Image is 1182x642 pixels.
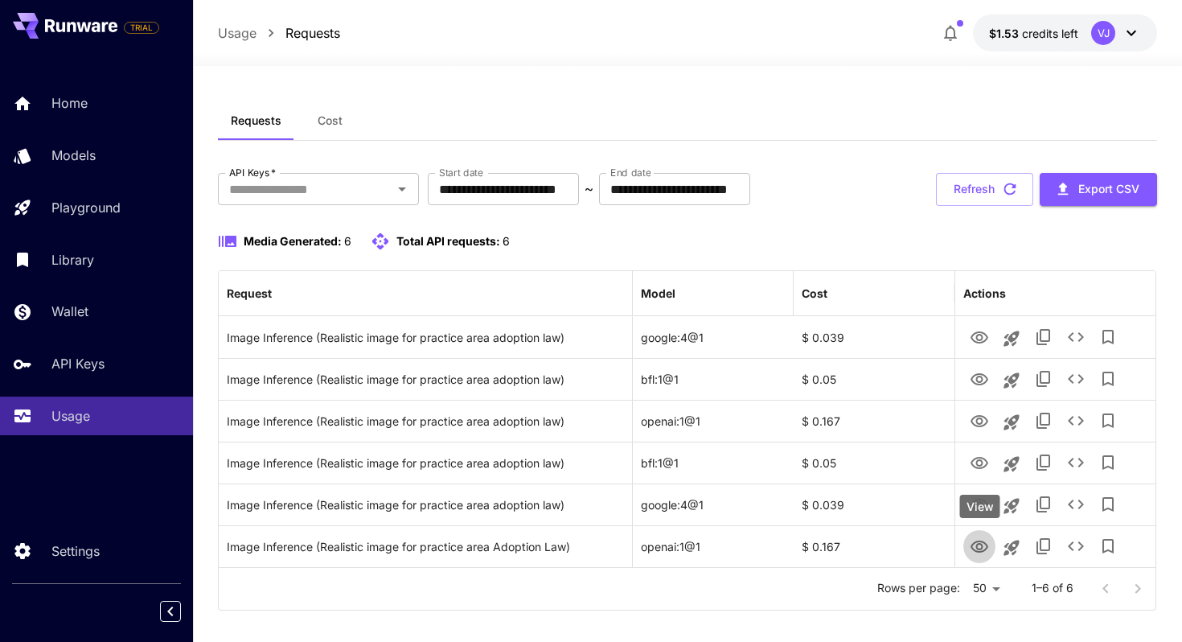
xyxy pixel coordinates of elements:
[973,14,1157,51] button: $1.527VJ
[1028,321,1060,353] button: Copy TaskUUID
[963,320,995,353] button: View
[503,234,510,248] span: 6
[633,442,794,484] div: bfl:1@1
[633,358,794,400] div: bfl:1@1
[633,484,794,525] div: google:4@1
[229,166,276,179] label: API Keys
[1040,173,1157,206] button: Export CSV
[989,27,1022,40] span: $1.53
[439,166,483,179] label: Start date
[794,358,954,400] div: $ 0.05
[989,25,1078,42] div: $1.527
[227,401,624,442] div: Click to copy prompt
[1091,21,1115,45] div: VJ
[227,526,624,567] div: Click to copy prompt
[967,577,1006,600] div: 50
[1092,530,1124,562] button: Add to library
[1060,321,1092,353] button: See details
[218,23,340,43] nav: breadcrumb
[794,400,954,442] div: $ 0.167
[51,250,94,270] p: Library
[995,448,1028,480] button: Launch in playground
[51,541,100,561] p: Settings
[1060,530,1092,562] button: See details
[794,484,954,525] div: $ 0.039
[1060,447,1092,479] button: See details
[963,529,995,562] button: View
[1092,321,1124,353] button: Add to library
[633,316,794,358] div: google:4@1
[995,532,1028,564] button: Launch in playground
[51,146,96,165] p: Models
[51,406,90,426] p: Usage
[995,364,1028,397] button: Launch in playground
[963,404,995,437] button: View
[125,22,158,34] span: TRIAL
[963,488,995,521] button: View
[610,166,651,179] label: End date
[1060,488,1092,521] button: See details
[344,234,351,248] span: 6
[1032,580,1073,596] p: 1–6 of 6
[802,286,827,300] div: Cost
[285,23,340,43] a: Requests
[585,179,593,199] p: ~
[1022,27,1078,40] span: credits left
[995,490,1028,522] button: Launch in playground
[995,323,1028,355] button: Launch in playground
[963,446,995,479] button: View
[227,286,272,300] div: Request
[1060,405,1092,437] button: See details
[227,484,624,525] div: Click to copy prompt
[963,286,1006,300] div: Actions
[231,113,281,128] span: Requests
[1092,447,1124,479] button: Add to library
[794,316,954,358] div: $ 0.039
[227,442,624,484] div: Click to copy prompt
[318,113,343,128] span: Cost
[794,442,954,484] div: $ 0.05
[936,173,1033,206] button: Refresh
[227,359,624,400] div: Click to copy prompt
[172,597,193,626] div: Collapse sidebar
[51,302,88,321] p: Wallet
[633,400,794,442] div: openai:1@1
[960,495,1000,518] div: View
[877,580,960,596] p: Rows per page:
[1092,488,1124,521] button: Add to library
[995,406,1028,438] button: Launch in playground
[963,362,995,395] button: View
[1028,488,1060,521] button: Copy TaskUUID
[227,317,624,358] div: Click to copy prompt
[633,525,794,567] div: openai:1@1
[51,354,105,373] p: API Keys
[244,234,342,248] span: Media Generated:
[1028,447,1060,479] button: Copy TaskUUID
[391,178,413,200] button: Open
[641,286,675,300] div: Model
[218,23,257,43] a: Usage
[51,198,121,217] p: Playground
[1092,363,1124,395] button: Add to library
[1028,405,1060,437] button: Copy TaskUUID
[1028,363,1060,395] button: Copy TaskUUID
[124,18,159,37] span: Add your payment card to enable full platform functionality.
[794,525,954,567] div: $ 0.167
[1028,530,1060,562] button: Copy TaskUUID
[160,601,181,622] button: Collapse sidebar
[51,93,88,113] p: Home
[1060,363,1092,395] button: See details
[396,234,500,248] span: Total API requests:
[1092,405,1124,437] button: Add to library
